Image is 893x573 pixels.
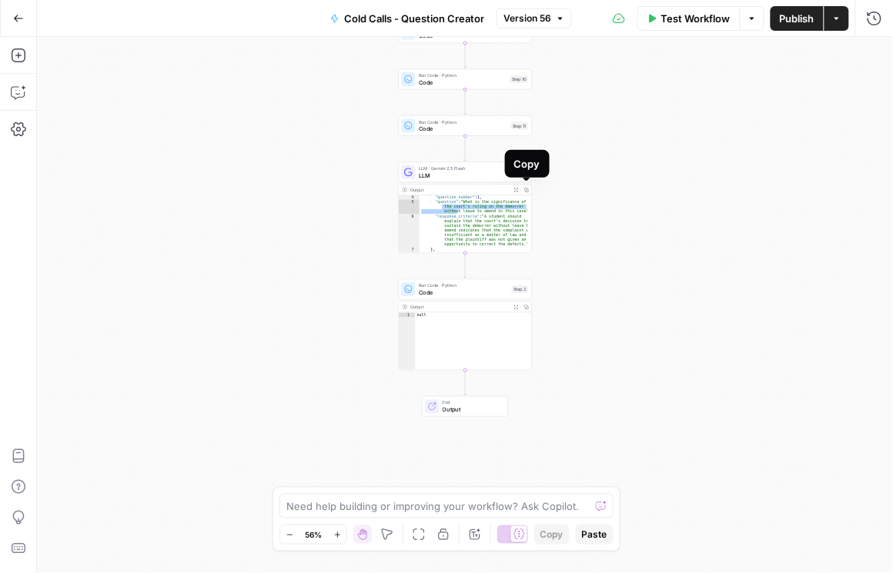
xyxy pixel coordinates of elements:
[503,12,551,25] span: Version 56
[419,171,510,179] span: LLM
[399,22,533,43] div: Code
[771,6,824,31] button: Publish
[305,528,322,541] span: 56%
[399,200,420,214] div: 5
[321,6,493,31] button: Cold Calls - Question Creator
[399,69,533,90] div: Run Code · PythonCodeStep 10
[410,304,509,311] div: Output
[419,165,510,172] span: LLM · Gemini 2.5 Flash
[399,195,420,200] div: 4
[510,75,529,83] div: Step 10
[399,115,533,136] div: Run Code · PythonCodeStep 11
[419,32,508,40] span: Code
[464,43,467,68] g: Edge from step_9 to step_10
[780,11,814,26] span: Publish
[399,247,420,252] div: 7
[514,156,540,172] div: Copy
[576,525,614,545] button: Paste
[419,282,508,289] span: Run Code · Python
[419,125,507,133] span: Code
[637,6,740,31] button: Test Workflow
[534,525,570,545] button: Copy
[410,186,509,193] div: Output
[443,399,501,406] span: End
[464,253,467,278] g: Edge from step_1 to step_2
[419,288,508,297] span: Code
[443,405,501,414] span: Output
[661,11,731,26] span: Test Workflow
[399,162,533,254] div: LLM · Gemini 2.5 FlashLLMStep 1Output "question_number":1, "question":"What is the significance o...
[419,72,507,79] span: Run Code · Python
[464,136,467,162] g: Edge from step_11 to step_1
[582,528,607,541] span: Paste
[344,11,484,26] span: Cold Calls - Question Creator
[399,279,533,371] div: Run Code · PythonCodeStep 2Outputnull
[512,285,528,293] div: Step 2
[399,396,533,417] div: EndOutput
[399,214,420,247] div: 6
[419,118,507,125] span: Run Code · Python
[399,252,420,257] div: 8
[497,8,572,28] button: Version 56
[399,312,415,317] div: 1
[511,122,528,129] div: Step 11
[540,528,564,541] span: Copy
[419,78,507,86] span: Code
[464,89,467,115] g: Edge from step_10 to step_11
[464,370,467,395] g: Edge from step_2 to end
[414,252,419,257] span: Toggle code folding, rows 8 through 12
